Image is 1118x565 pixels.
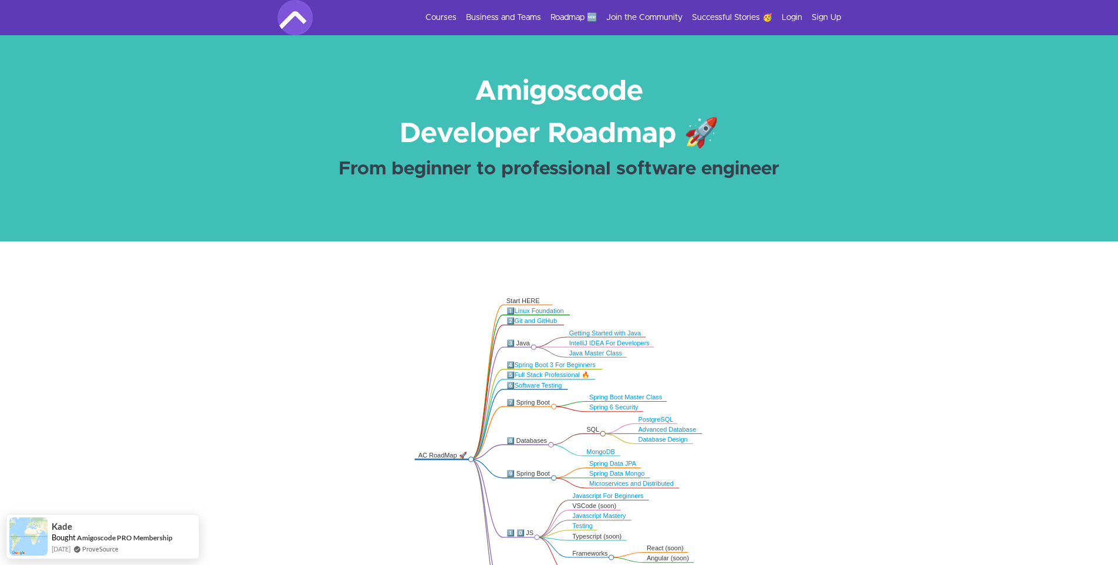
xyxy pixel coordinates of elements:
a: MongoDB [586,448,615,455]
a: Javascript Mastery [572,513,626,520]
div: 7️⃣ Spring Boot [506,398,550,406]
span: Kade [52,522,72,532]
a: Database Design [639,436,688,443]
div: 6️⃣ [506,381,564,389]
div: 8️⃣ Databases [506,437,548,445]
div: Angular (soon) [647,554,690,563]
a: Full Stack Professional 🔥 [515,372,590,379]
a: ProveSource [82,544,119,554]
a: Login [782,12,802,23]
div: 2️⃣ [506,317,560,325]
a: PostgreSQL [639,416,674,423]
div: Frameworks [572,550,608,558]
div: 5️⃣ [506,371,592,379]
div: 3️⃣ Java [506,339,531,347]
a: Sign Up [812,12,841,23]
a: Java Master Class [569,349,622,357]
div: Typescript (soon) [572,532,623,540]
a: Getting Started with Java [569,329,641,337]
a: Successful Stories 🥳 [692,12,772,23]
span: [DATE] [52,544,70,554]
div: VSCode (soon) [572,502,616,510]
strong: Amigoscode [475,78,643,106]
div: SQL [586,426,600,434]
a: Spring Data Mongo [589,470,644,477]
div: 1️⃣ [506,307,566,315]
div: AC RoadMap 🚀 [418,451,468,459]
div: React (soon) [647,544,684,553]
div: Start HERE 👋🏿 [506,297,549,312]
strong: Developer Roadmap 🚀 [400,120,719,148]
img: provesource social proof notification image [9,517,48,556]
a: Courses [425,12,457,23]
a: Linux Foundation [515,307,564,314]
div: 1️⃣ 0️⃣ JS [506,529,534,537]
a: Spring Boot Master Class [589,394,662,401]
a: Advanced Database [639,426,697,433]
a: Microservices and Distributed [589,480,674,487]
a: Amigoscode PRO Membership [77,533,173,542]
a: Spring Boot 3 For Beginners [515,362,596,369]
div: 4️⃣ [506,361,598,369]
strong: From beginner to professional software engineer [339,160,779,179]
a: Git and GitHub [515,317,558,324]
a: Javascript For Beginners [572,493,643,500]
a: Business and Teams [466,12,541,23]
span: Bought [52,533,76,542]
a: Software Testing [515,382,562,389]
a: Testing [572,523,593,530]
a: Spring 6 Security [589,404,639,411]
div: 9️⃣ Spring Boot [506,470,550,478]
a: Spring Data JPA [589,460,636,468]
a: IntelliJ IDEA For Developers [569,339,650,347]
a: Roadmap 🆕 [550,12,597,23]
a: Join the Community [606,12,683,23]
